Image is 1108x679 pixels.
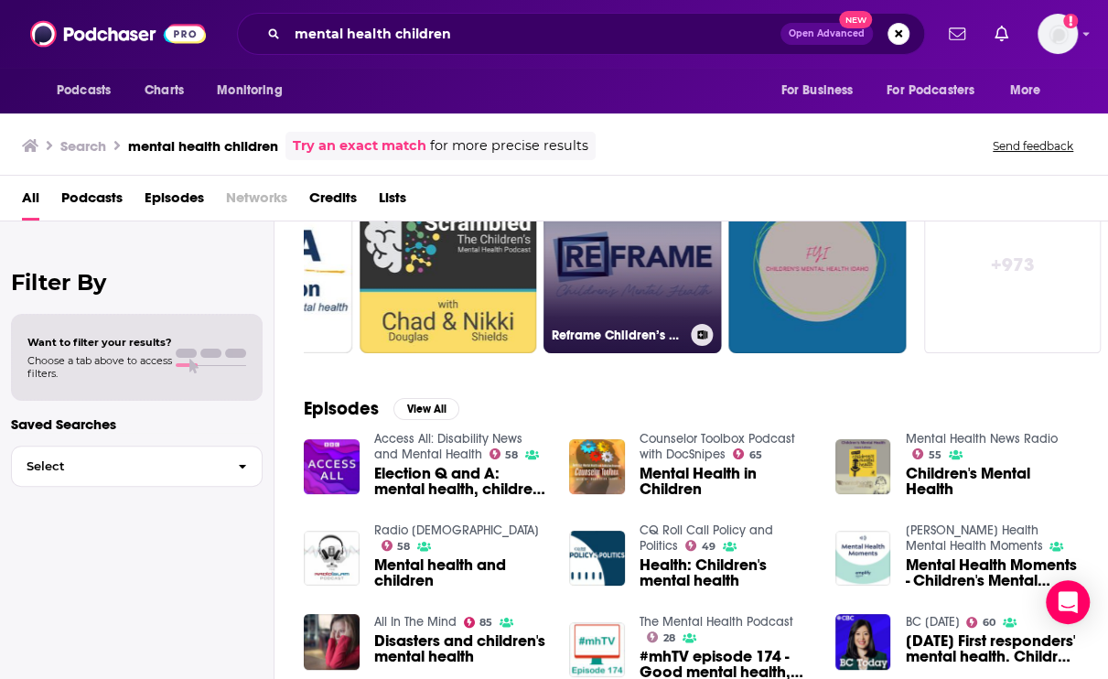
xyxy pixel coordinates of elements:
[835,614,891,670] a: JAN. 30, 2019 First responders' mental health. Children and nature.
[133,73,195,108] a: Charts
[30,16,206,51] img: Podchaser - Follow, Share and Rate Podcasts
[304,397,379,420] h2: Episodes
[293,135,426,156] a: Try an exact match
[1046,580,1090,624] div: Open Intercom Messenger
[479,619,492,627] span: 85
[12,460,223,472] span: Select
[374,633,548,664] span: Disasters and children's mental health
[640,557,813,588] a: Health: Children's mental health
[309,183,357,221] a: Credits
[22,183,39,221] a: All
[728,176,906,353] a: 0
[749,451,762,459] span: 65
[382,540,411,551] a: 58
[702,543,715,551] span: 49
[379,183,406,221] a: Lists
[374,466,548,497] a: Election Q and A: mental health, children and housing
[569,531,625,587] a: Health: Children's mental health
[145,183,204,221] a: Episodes
[569,622,625,678] img: #mhTV episode 174 - Good mental health, children and schools
[145,78,184,103] span: Charts
[464,617,493,628] a: 85
[374,614,457,630] a: All In The Mind
[287,19,780,48] input: Search podcasts, credits, & more...
[780,23,873,45] button: Open AdvancedNew
[905,431,1057,447] a: Mental Health News Radio
[912,448,941,459] a: 55
[1010,78,1041,103] span: More
[226,183,287,221] span: Networks
[27,354,172,380] span: Choose a tab above to access filters.
[569,439,625,495] img: Mental Health in Children
[924,176,1102,353] a: +973
[887,78,974,103] span: For Podcasters
[987,18,1016,49] a: Show notifications dropdown
[905,557,1079,588] a: Mental Health Moments - Children's Mental Health
[374,523,539,538] a: Radio Islam
[304,439,360,495] img: Election Q and A: mental health, children and housing
[983,619,995,627] span: 60
[204,73,306,108] button: open menu
[789,29,865,38] span: Open Advanced
[11,269,263,296] h2: Filter By
[374,557,548,588] a: Mental health and children
[57,78,111,103] span: Podcasts
[905,633,1079,664] a: JAN. 30, 2019 First responders' mental health. Children and nature.
[905,523,1042,554] a: Bellin Health Mental Health Moments
[835,531,891,587] img: Mental Health Moments - Children's Mental Health
[941,18,973,49] a: Show notifications dropdown
[875,73,1001,108] button: open menu
[11,446,263,487] button: Select
[929,451,941,459] span: 55
[44,73,134,108] button: open menu
[905,633,1079,664] span: [DATE] First responders' mental health. Children and nature.
[304,531,360,587] img: Mental health and children
[217,78,282,103] span: Monitoring
[128,137,278,155] h3: mental health children
[640,523,773,554] a: CQ Roll Call Policy and Politics
[1063,14,1078,28] svg: Add a profile image
[543,176,721,353] a: Reframe Children’s Mental Health podcast
[304,397,459,420] a: EpisodesView All
[551,328,683,343] h3: Reframe Children’s Mental Health podcast
[839,11,872,28] span: New
[685,540,715,551] a: 49
[663,634,675,642] span: 28
[393,398,459,420] button: View All
[11,415,263,433] p: Saved Searches
[640,614,793,630] a: The Mental Health Podcast
[27,336,172,349] span: Want to filter your results?
[374,431,522,462] a: Access All: Disability News and Mental Health
[1038,14,1078,54] img: User Profile
[430,135,588,156] span: for more precise results
[905,466,1079,497] a: Children's Mental Health
[647,631,675,642] a: 28
[505,451,518,459] span: 58
[61,183,123,221] a: Podcasts
[905,614,959,630] a: BC Today
[60,137,106,155] h3: Search
[768,73,876,108] button: open menu
[835,439,891,495] img: Children's Mental Health
[640,431,795,462] a: Counselor Toolbox Podcast with DocSnipes
[1038,14,1078,54] button: Show profile menu
[397,543,410,551] span: 58
[888,183,898,346] div: 0
[780,78,853,103] span: For Business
